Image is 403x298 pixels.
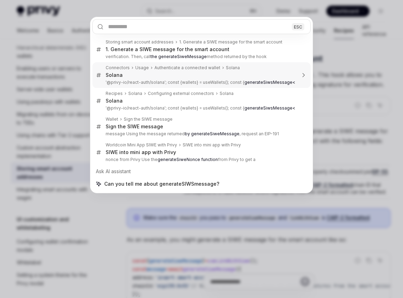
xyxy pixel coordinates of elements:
[106,54,296,59] p: verification. Then, call method returned by the hook
[106,72,123,78] div: Solana
[106,91,123,96] div: Recipes
[244,80,295,85] b: generateSiwsMessage<
[226,65,240,71] div: Solana
[104,180,219,187] span: Can you tell me about generateSIWSmessage?
[179,39,282,45] div: 1. Generate a SIWE message for the smart account
[106,131,296,137] p: message Using the message returned , request an EIP-191
[185,131,239,136] b: by generateSiweMessage
[135,65,149,71] div: Usage
[154,65,220,71] div: Authenticate a connected wallet
[151,54,207,59] b: the generateSiweMessage
[106,149,176,155] div: SIWE into mini app with Privy
[292,23,304,30] div: ESC
[106,105,296,111] p: '@privy-io/react-auth/solana'; const {wallets} = useWallets(); const {
[148,91,214,96] div: Configuring external connectors
[106,39,174,45] div: Storing smart account addresses
[158,157,218,162] b: generateSiweNonce function
[106,98,123,104] div: Solana
[124,116,173,122] div: Sign the SIWE message
[106,116,118,122] div: Wallet
[106,142,177,148] div: Worldcoin Mini App SIWE with Privy
[106,46,229,53] div: 1. Generate a SIWE message for the smart account
[106,80,296,85] p: '@privy-io/react-auth/solana'; const {wallets} = useWallets(); const {
[92,165,311,178] div: Ask AI assistant
[220,91,234,96] div: Solana
[106,65,130,71] div: Connectors
[106,157,296,162] p: nonce from Privy Use the from Privy to get a
[106,123,163,130] div: Sign the SIWE message
[244,105,295,111] b: generateSiwsMessage<
[183,142,241,148] div: SIWE into mini app with Privy
[128,91,142,96] div: Solana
